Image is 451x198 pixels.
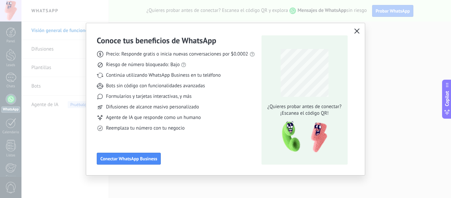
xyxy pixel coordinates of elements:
span: Reemplaza tu número con tu negocio [106,125,185,132]
span: Conectar WhatsApp Business [100,156,157,161]
button: Conectar WhatsApp Business [97,153,161,165]
span: Agente de IA que responde como un humano [106,114,201,121]
span: ¿Quieres probar antes de conectar? [265,103,343,110]
span: Bots sin código con funcionalidades avanzadas [106,83,205,89]
span: Continúa utilizando WhatsApp Business en tu teléfono [106,72,221,79]
span: ¡Escanea el código QR! [265,110,343,117]
span: Riesgo de número bloqueado: Bajo [106,61,180,68]
span: Difusiones de alcance masivo personalizado [106,104,199,110]
h3: Conoce tus beneficios de WhatsApp [97,35,216,46]
img: qr-pic-1x.png [276,119,329,155]
span: Copilot [444,91,450,106]
span: Formularios y tarjetas interactivas, y más [106,93,191,100]
span: Precio: Responde gratis o inicia nuevas conversaciones por $0.0002 [106,51,248,58]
